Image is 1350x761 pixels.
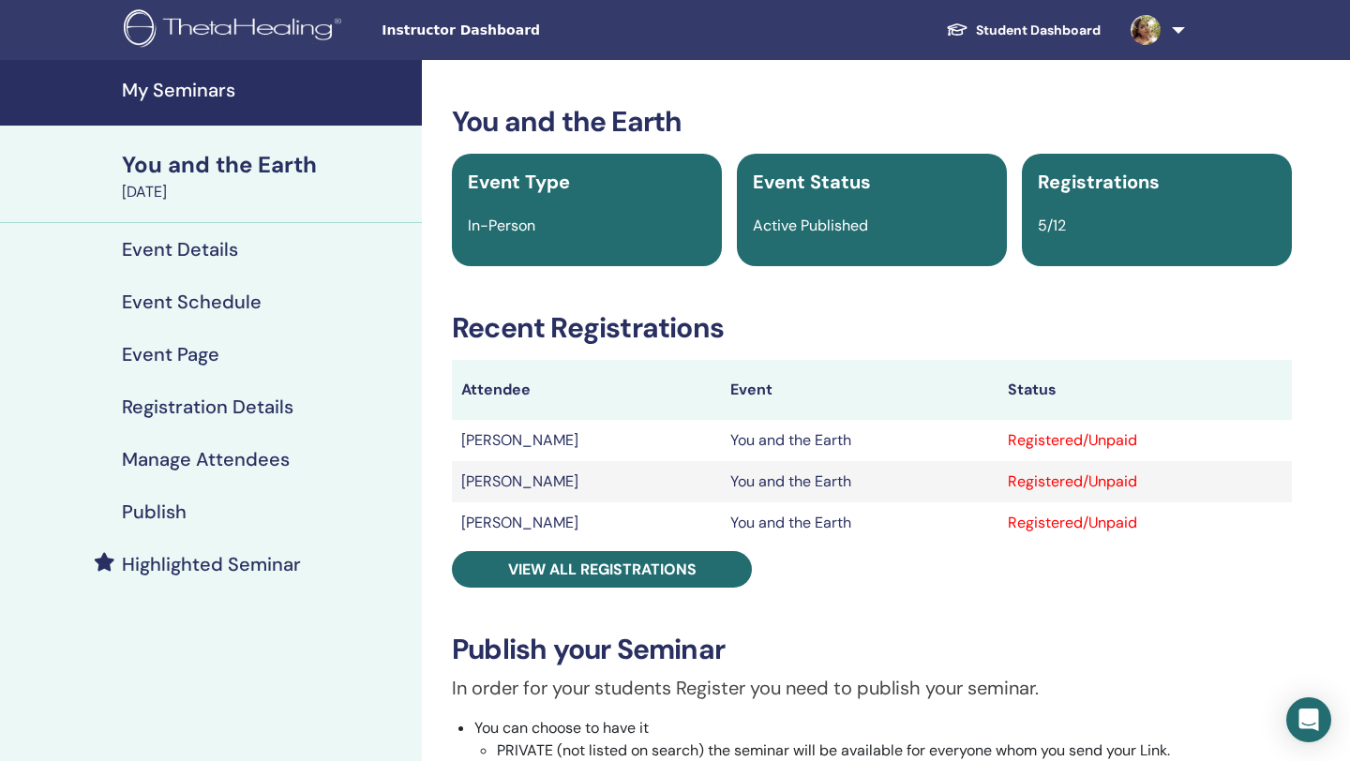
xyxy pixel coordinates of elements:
[452,633,1292,666] h3: Publish your Seminar
[124,9,348,52] img: logo.png
[721,502,997,544] td: You and the Earth
[452,360,721,420] th: Attendee
[1038,170,1160,194] span: Registrations
[508,560,697,579] span: View all registrations
[452,311,1292,345] h3: Recent Registrations
[998,360,1292,420] th: Status
[1008,429,1282,452] div: Registered/Unpaid
[122,181,411,203] div: [DATE]
[122,553,301,575] h4: Highlighted Seminar
[122,149,411,181] div: You and the Earth
[1008,512,1282,534] div: Registered/Unpaid
[931,13,1116,48] a: Student Dashboard
[111,149,422,203] a: You and the Earth[DATE]
[1131,15,1161,45] img: default.jpg
[122,448,290,470] h4: Manage Attendees
[452,420,721,461] td: [PERSON_NAME]
[721,461,997,502] td: You and the Earth
[382,21,663,40] span: Instructor Dashboard
[122,500,187,523] h4: Publish
[468,170,570,194] span: Event Type
[122,79,411,101] h4: My Seminars
[1008,470,1282,493] div: Registered/Unpaid
[468,216,535,235] span: In-Person
[721,420,997,461] td: You and the Earth
[122,395,293,418] h4: Registration Details
[452,461,721,502] td: [PERSON_NAME]
[721,360,997,420] th: Event
[946,22,968,37] img: graduation-cap-white.svg
[452,502,721,544] td: [PERSON_NAME]
[753,216,868,235] span: Active Published
[452,105,1292,139] h3: You and the Earth
[452,551,752,588] a: View all registrations
[122,238,238,261] h4: Event Details
[1286,697,1331,742] div: Open Intercom Messenger
[122,291,262,313] h4: Event Schedule
[753,170,871,194] span: Event Status
[1038,216,1066,235] span: 5/12
[122,343,219,366] h4: Event Page
[452,674,1292,702] p: In order for your students Register you need to publish your seminar.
